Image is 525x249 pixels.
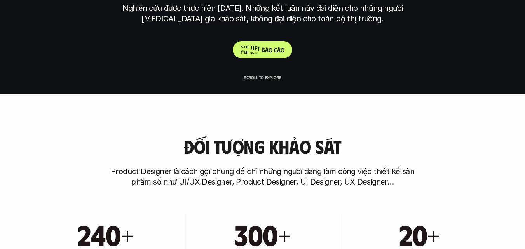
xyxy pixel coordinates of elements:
[269,46,272,54] span: o
[274,46,277,54] span: c
[257,45,260,52] span: t
[250,43,253,50] span: t
[107,166,418,187] p: Product Designer là cách gọi chung để chỉ những người đang làm công việc thiết kế sản phẩm số như...
[253,44,255,51] span: i
[277,46,281,54] span: á
[183,136,341,157] h3: Đối tượng khảo sát
[281,46,284,54] span: o
[244,75,281,80] p: Scroll to explore
[244,42,247,49] span: h
[262,46,265,53] span: b
[247,42,249,49] span: i
[241,41,244,49] span: C
[265,46,269,53] span: á
[117,3,408,24] p: Nghiên cứu được thực hiện [DATE]. Những kết luận này đại diện cho những người [MEDICAL_DATA] gia ...
[255,44,257,52] span: ế
[233,41,292,58] a: Chitiếtbáocáo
